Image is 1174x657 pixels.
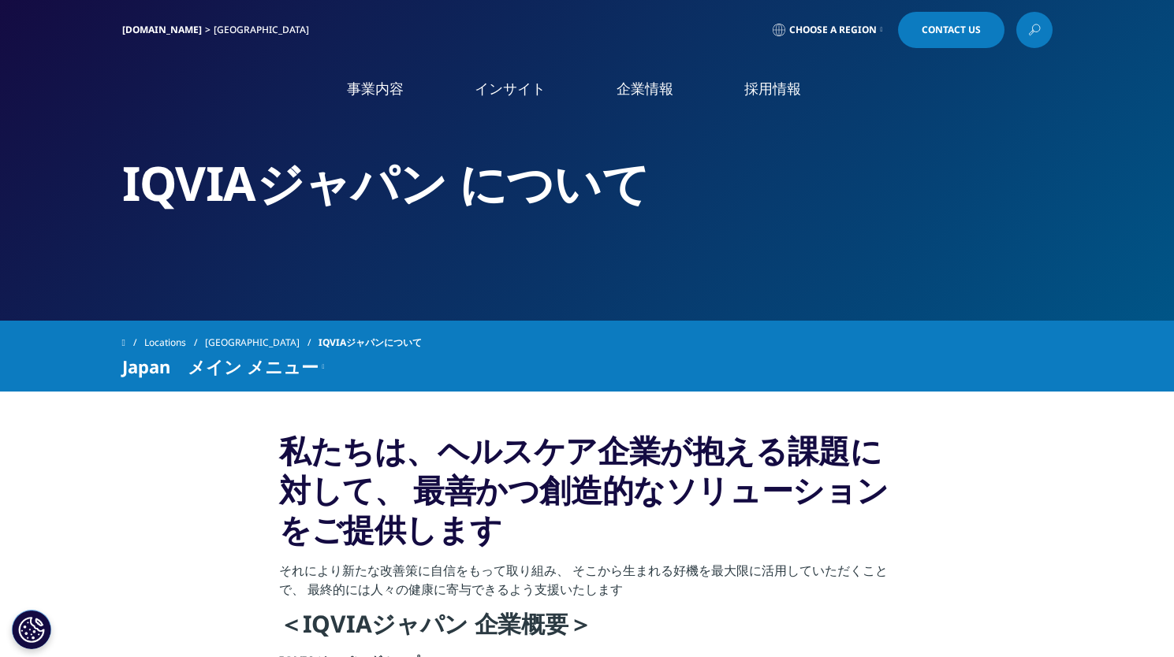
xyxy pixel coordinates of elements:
[922,25,981,35] span: Contact Us
[617,79,673,98] a: 企業情報
[279,608,895,651] h4: ＜IQVIAジャパン 企業概要＞
[255,55,1053,130] nav: Primary
[475,79,546,98] a: インサイト
[214,24,315,36] div: [GEOGRAPHIC_DATA]
[744,79,801,98] a: 採用情報
[898,12,1004,48] a: Contact Us
[319,328,422,357] span: IQVIAジャパンについて
[122,23,202,36] a: [DOMAIN_NAME]
[144,328,205,357] a: Locations
[122,357,319,376] span: Japan メイン メニュー
[122,154,1053,213] h2: IQVIAジャパン について
[12,610,51,649] button: Cookie 設定
[205,328,319,357] a: [GEOGRAPHIC_DATA]
[279,561,895,608] p: それにより新たな改善策に自信をもって取り組み、 そこから生まれる好機を最大限に活用していただくことで、 最終的には人々の健康に寄与できるよう支援いたします
[279,431,895,561] h3: 私たちは、ヘルスケア企業が抱える課題に対して、 最善かつ創造的なソリューションをご提供します
[789,24,877,36] span: Choose a Region
[347,79,404,98] a: 事業内容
